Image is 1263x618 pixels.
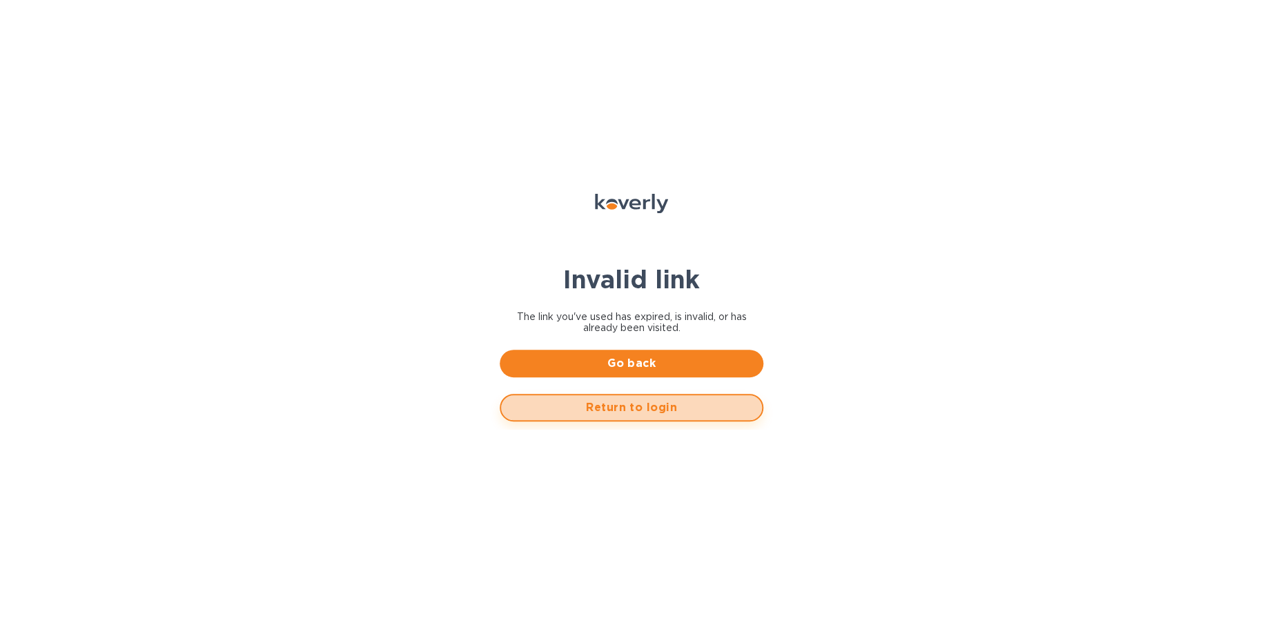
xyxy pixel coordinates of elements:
button: Go back [500,350,763,377]
span: Go back [511,355,752,372]
b: Invalid link [563,264,700,295]
span: The link you've used has expired, is invalid, or has already been visited. [500,311,763,333]
span: Return to login [512,399,751,416]
img: Koverly [595,194,668,213]
button: Return to login [500,394,763,421]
